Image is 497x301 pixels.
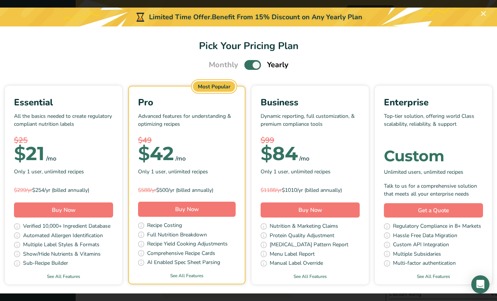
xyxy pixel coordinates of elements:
[267,59,289,71] span: Yearly
[261,135,360,146] div: $99
[147,249,215,259] span: Comprehensive Recipe Cards
[23,259,68,269] span: Sub-Recipe Builder
[138,142,150,165] span: $
[270,259,323,269] span: Manual Label Override
[384,96,483,109] div: Enterprise
[14,96,113,109] div: Essential
[261,146,298,161] div: 84
[261,187,282,194] span: $1188/yr
[270,250,315,259] span: Menu Label Report
[270,222,338,232] span: Nutrition & Marketing Claims
[209,59,238,71] span: Monthly
[384,112,483,135] p: Top-tier solution, offering world Class scalability, reliability, & support
[147,221,182,231] span: Recipe Costing
[261,142,272,165] span: $
[393,259,456,269] span: Multi-factor authentication
[147,258,220,268] span: AI Enabled Spec Sheet Parsing
[261,202,360,218] button: Buy Now
[14,187,32,194] span: $299/yr
[138,186,236,194] div: $500/yr (billed annually)
[384,148,483,164] div: Custom
[138,135,236,146] div: $49
[14,168,84,176] span: Only 1 user, unlimited recipes
[299,154,309,163] div: /mo
[375,273,492,280] a: See All Features
[23,241,99,250] span: Multiple Label Styles & Formats
[393,250,441,259] span: Multiple Subsidaries
[138,202,236,217] button: Buy Now
[147,231,207,240] span: Full Nutrition Breakdown
[261,96,360,109] div: Business
[52,206,76,214] span: Buy Now
[5,273,122,280] a: See All Features
[471,275,489,293] div: Open Intercom Messenger
[147,240,228,249] span: Recipe Yield Cooking Adjustments
[14,112,113,135] p: All the basics needed to create regulatory compliant nutrition labels
[14,202,113,218] button: Buy Now
[393,232,457,241] span: Hassle Free Data Migration
[46,154,56,163] div: /mo
[212,12,362,22] div: Benefit From 15% Discount on Any Yearly Plan
[138,112,236,135] p: Advanced features for understanding & optimizing recipes
[384,182,483,198] div: Talk to us for a comprehensive solution that meets all your enterprise needs
[138,168,208,176] span: Only 1 user, unlimited recipes
[23,232,103,241] span: Automated Allergen Identification
[14,135,113,146] div: $25
[23,222,110,232] span: Verified 10,000+ Ingredient Database
[2,39,495,53] h1: Pick Your Pricing Plan
[270,241,348,250] span: [MEDICAL_DATA] Pattern Report
[384,168,463,176] span: Unlimited users, unlimited recipes
[138,187,156,194] span: $588/yr
[176,154,186,163] div: /mo
[270,232,334,241] span: Protein Quality Adjustment
[393,241,449,250] span: Custom API Integration
[193,81,235,92] div: Most Popular
[261,186,360,194] div: $1010/yr (billed annually)
[298,206,322,214] span: Buy Now
[14,146,45,161] div: 21
[138,96,236,109] div: Pro
[252,273,369,280] a: See All Features
[418,206,449,215] span: Get a Quote
[261,112,360,135] p: Dynamic reporting, full customization, & premium compliance tools
[14,186,113,194] div: $254/yr (billed annually)
[384,203,483,218] a: Get a Quote
[14,142,26,165] span: $
[138,146,174,161] div: 42
[23,250,101,259] span: Show/Hide Nutrients & Vitamins
[261,168,331,176] span: Only 1 user, unlimited recipes
[175,205,199,213] span: Buy Now
[129,272,245,279] a: See All Features
[393,222,481,232] span: Regulatory Compliance in 8+ Markets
